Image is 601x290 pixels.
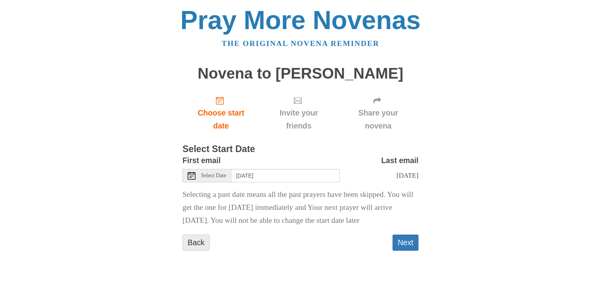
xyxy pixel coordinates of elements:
[338,90,418,136] div: Click "Next" to confirm your start date first.
[393,235,418,251] button: Next
[201,173,226,178] span: Select Date
[183,235,210,251] a: Back
[396,171,418,179] span: [DATE]
[346,106,411,132] span: Share your novena
[181,6,421,35] a: Pray More Novenas
[183,188,418,227] p: Selecting a past date means all the past prayers have been skipped. You will get the one for [DAT...
[260,90,338,136] div: Click "Next" to confirm your start date first.
[190,106,252,132] span: Choose start date
[183,90,260,136] a: Choose start date
[183,154,221,167] label: First email
[381,154,418,167] label: Last email
[183,65,418,82] h1: Novena to [PERSON_NAME]
[231,169,340,182] input: Use the arrow keys to pick a date
[267,106,330,132] span: Invite your friends
[183,144,418,154] h3: Select Start Date
[222,39,380,48] a: The original novena reminder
